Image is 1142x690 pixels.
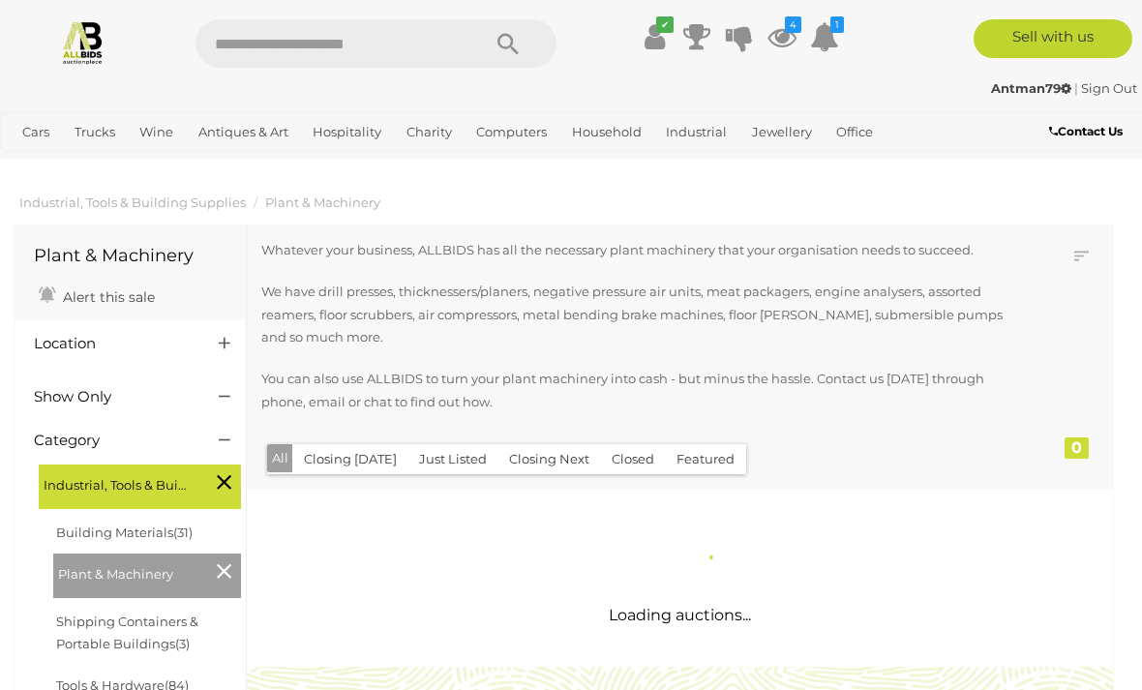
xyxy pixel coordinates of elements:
[305,116,389,148] a: Hospitality
[15,116,57,148] a: Cars
[407,444,498,474] button: Just Listed
[267,444,293,472] button: All
[15,148,70,180] a: Sports
[58,288,155,306] span: Alert this sale
[609,606,751,624] span: Loading auctions...
[261,368,1014,413] p: You can also use ALLBIDS to turn your plant machinery into cash - but minus the hassle. Contact u...
[1049,121,1127,142] a: Contact Us
[830,16,844,33] i: 1
[261,281,1014,348] p: We have drill presses, thicknessers/planers, negative pressure air units, meat packagers, engine ...
[191,116,296,148] a: Antiques & Art
[1074,80,1078,96] span: |
[399,116,460,148] a: Charity
[292,444,408,474] button: Closing [DATE]
[767,19,796,54] a: 4
[19,195,246,210] a: Industrial, Tools & Building Supplies
[974,19,1132,58] a: Sell with us
[132,116,181,148] a: Wine
[261,239,1014,261] p: Whatever your business, ALLBIDS has all the necessary plant machinery that your organisation need...
[564,116,649,148] a: Household
[991,80,1074,96] a: Antman79
[34,433,190,449] h4: Category
[600,444,666,474] button: Closed
[640,19,669,54] a: ✔
[34,281,160,310] a: Alert this sale
[79,148,232,180] a: [GEOGRAPHIC_DATA]
[60,19,105,65] img: Allbids.com.au
[991,80,1071,96] strong: Antman79
[1065,437,1089,459] div: 0
[497,444,601,474] button: Closing Next
[58,558,203,585] span: Plant & Machinery
[1049,124,1123,138] b: Contact Us
[785,16,801,33] i: 4
[175,636,190,651] span: (3)
[1081,80,1137,96] a: Sign Out
[744,116,820,148] a: Jewellery
[56,614,198,651] a: Shipping Containers & Portable Buildings(3)
[34,336,190,352] h4: Location
[34,389,190,405] h4: Show Only
[56,525,193,540] a: Building Materials(31)
[468,116,555,148] a: Computers
[810,19,839,54] a: 1
[34,247,226,266] h1: Plant & Machinery
[44,469,189,496] span: Industrial, Tools & Building Supplies
[656,16,674,33] i: ✔
[665,444,746,474] button: Featured
[173,525,193,540] span: (31)
[460,19,556,68] button: Search
[658,116,735,148] a: Industrial
[828,116,881,148] a: Office
[67,116,123,148] a: Trucks
[265,195,380,210] a: Plant & Machinery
